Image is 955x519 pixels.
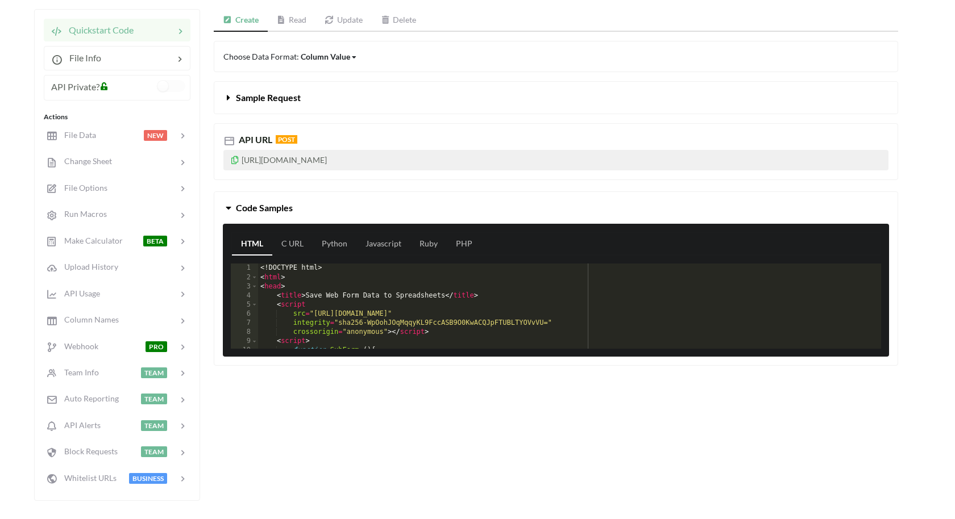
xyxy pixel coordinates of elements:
[231,300,258,309] div: 5
[231,309,258,319] div: 6
[57,209,107,219] span: Run Macros
[272,233,313,256] a: C URL
[57,394,119,403] span: Auto Reporting
[57,156,112,166] span: Change Sheet
[236,92,301,103] span: Sample Request
[231,282,258,291] div: 3
[57,367,99,377] span: Team Info
[51,81,99,92] span: API Private?
[57,446,118,456] span: Block Requests
[57,236,123,245] span: Make Calculator
[57,288,100,298] span: API Usage
[231,346,258,355] div: 10
[372,9,426,32] a: Delete
[143,236,167,246] span: BETA
[214,192,898,224] button: Code Samples
[231,273,258,282] div: 2
[57,341,98,351] span: Webhook
[141,420,167,431] span: TEAM
[231,319,258,328] div: 7
[313,233,356,256] a: Python
[141,394,167,404] span: TEAM
[57,315,119,324] span: Column Names
[214,9,268,32] a: Create
[236,202,293,213] span: Code Samples
[57,262,118,271] span: Upload History
[231,291,258,300] div: 4
[214,82,898,114] button: Sample Request
[141,446,167,457] span: TEAM
[356,233,410,256] a: Javascript
[301,51,350,62] div: Column Value
[141,367,167,378] span: TEAM
[146,341,167,352] span: PRO
[57,473,117,483] span: Whitelist URLs
[223,150,888,170] p: [URL][DOMAIN_NAME]
[236,134,272,145] span: API URL
[276,135,297,144] span: POST
[410,233,447,256] a: Ruby
[223,52,358,61] span: Choose Data Format:
[63,52,101,63] span: File Info
[232,233,272,256] a: HTML
[231,328,258,337] div: 8
[144,130,167,141] span: NEW
[268,9,316,32] a: Read
[57,420,101,430] span: API Alerts
[231,263,258,273] div: 1
[57,130,96,140] span: File Data
[57,183,107,192] span: File Options
[62,24,134,35] span: Quickstart Code
[129,473,167,484] span: BUSINESS
[44,112,190,122] div: Actions
[231,337,258,346] div: 9
[315,9,372,32] a: Update
[447,233,481,256] a: PHP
